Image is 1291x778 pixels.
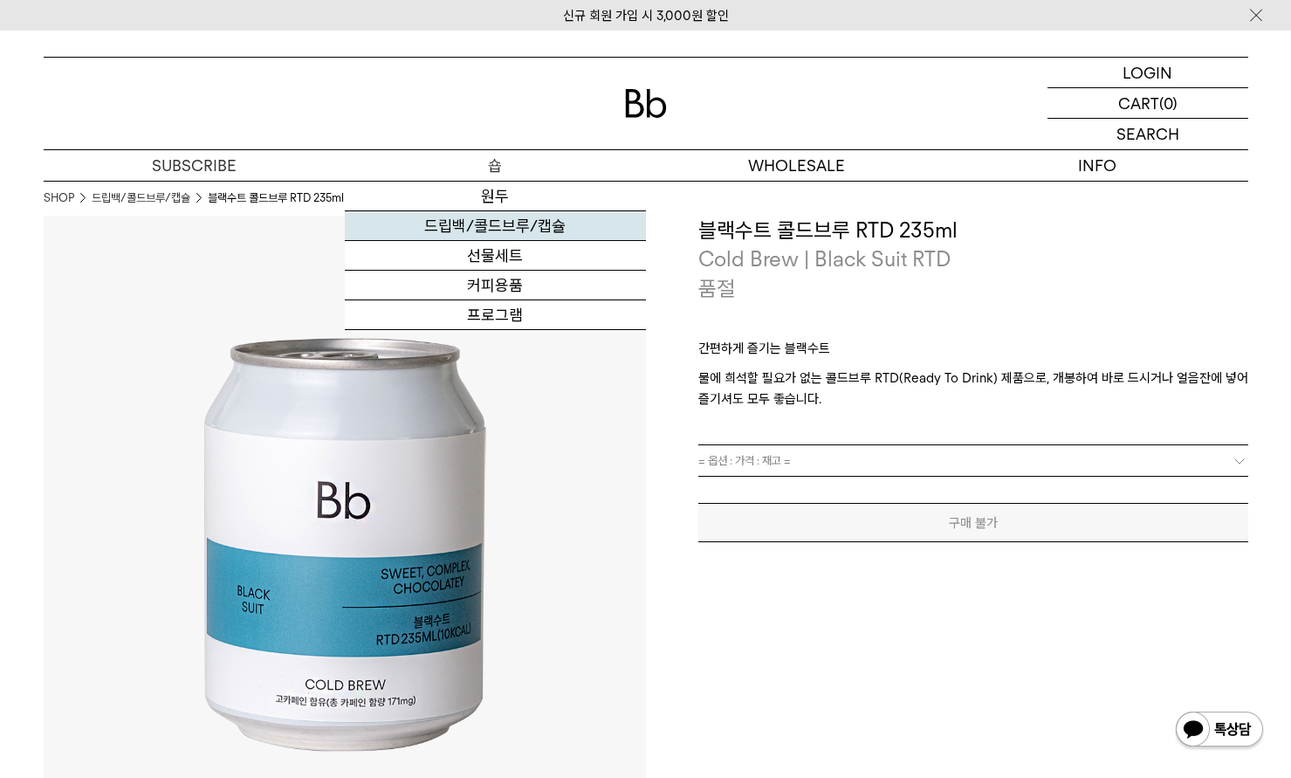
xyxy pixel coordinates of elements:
a: 선물세트 [345,241,646,271]
p: LOGIN [1123,58,1172,87]
a: 프로그램 [345,300,646,330]
p: INFO [947,150,1248,181]
a: 원두 [345,182,646,211]
img: 로고 [625,89,667,118]
img: 카카오톡 채널 1:1 채팅 버튼 [1174,710,1265,752]
a: 커피용품 [345,271,646,300]
p: 물에 희석할 필요가 없는 콜드브루 RTD(Ready To Drink) 제품으로, 개봉하여 바로 드시거나 얼음잔에 넣어 즐기셔도 모두 좋습니다. [698,368,1248,410]
a: 숍 [345,150,646,181]
a: 드립백/콜드브루/캡슐 [345,211,646,241]
a: SUBSCRIBE [44,150,345,181]
h3: 블랙수트 콜드브루 RTD 235ml [698,216,1248,245]
a: 신규 회원 가입 시 3,000원 할인 [563,8,729,24]
p: (0) [1159,88,1178,118]
p: Cold Brew | Black Suit RTD [698,244,1248,274]
li: 블랙수트 콜드브루 RTD 235ml [208,189,344,207]
p: WHOLESALE [646,150,947,181]
p: 간편하게 즐기는 블랙수트 [698,338,1248,368]
button: 구매 불가 [698,503,1248,542]
p: CART [1118,88,1159,118]
p: SEARCH [1116,119,1179,149]
a: 드립백/콜드브루/캡슐 [92,189,190,207]
a: CART (0) [1047,88,1248,119]
a: LOGIN [1047,58,1248,88]
p: 품절 [698,274,735,304]
span: = 옵션 : 가격 : 재고 = [698,445,791,476]
a: SHOP [44,189,74,207]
